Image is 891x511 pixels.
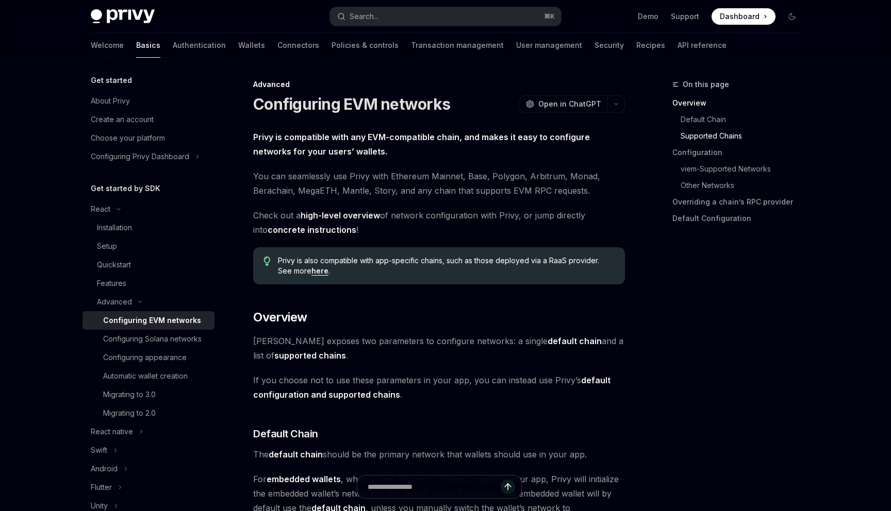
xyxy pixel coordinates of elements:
[91,182,160,195] h5: Get started by SDK
[269,449,323,459] strong: default chain
[82,367,214,385] a: Automatic wallet creation
[238,33,265,58] a: Wallets
[672,194,808,210] a: Overriding a chain’s RPC provider
[548,336,602,347] a: default chain
[82,255,214,274] a: Quickstart
[681,161,808,177] a: viem-Supported Networks
[681,111,808,128] a: Default Chain
[97,277,126,289] div: Features
[82,129,214,147] a: Choose your platform
[103,314,201,327] div: Configuring EVM networks
[253,169,625,198] span: You can seamlessly use Privy with Ethereum Mainnet, Base, Polygon, Arbitrum, Monad, Berachain, Me...
[82,92,214,110] a: About Privy
[263,257,271,266] svg: Tip
[253,373,625,402] span: If you choose not to use these parameters in your app, you can instead use Privy’s .
[301,210,380,221] a: high-level overview
[253,309,307,326] span: Overview
[82,404,214,422] a: Migrating to 2.0
[173,33,226,58] a: Authentication
[544,12,555,21] span: ⌘ K
[91,444,107,456] div: Swift
[672,144,808,161] a: Configuration
[97,240,117,252] div: Setup
[411,33,504,58] a: Transaction management
[538,99,601,109] span: Open in ChatGPT
[638,11,658,22] a: Demo
[277,33,319,58] a: Connectors
[91,132,165,144] div: Choose your platform
[103,370,188,382] div: Automatic wallet creation
[103,351,187,364] div: Configuring appearance
[253,79,625,90] div: Advanced
[253,95,450,113] h1: Configuring EVM networks
[350,10,378,23] div: Search...
[91,113,154,126] div: Create an account
[136,33,160,58] a: Basics
[332,33,399,58] a: Policies & controls
[784,8,800,25] button: Toggle dark mode
[91,33,124,58] a: Welcome
[253,334,625,363] span: [PERSON_NAME] exposes two parameters to configure networks: a single and a list of .
[97,222,132,234] div: Installation
[97,259,131,271] div: Quickstart
[103,407,156,419] div: Migrating to 2.0
[91,203,110,215] div: React
[683,78,729,91] span: On this page
[672,210,808,227] a: Default Configuration
[311,266,328,276] a: here
[253,447,625,462] span: The should be the primary network that wallets should use in your app.
[268,225,356,235] a: concrete instructions
[82,218,214,237] a: Installation
[91,481,112,493] div: Flutter
[82,274,214,293] a: Features
[678,33,727,58] a: API reference
[103,333,202,345] div: Configuring Solana networks
[681,128,808,144] a: Supported Chains
[103,388,156,401] div: Migrating to 3.0
[91,463,118,475] div: Android
[274,350,346,361] a: supported chains
[82,237,214,255] a: Setup
[681,177,808,194] a: Other Networks
[278,255,615,276] span: Privy is also compatible with app-specific chains, such as those deployed via a RaaS provider. Se...
[91,95,130,107] div: About Privy
[91,74,132,87] h5: Get started
[91,425,133,438] div: React native
[501,480,515,494] button: Send message
[91,9,155,24] img: dark logo
[253,427,318,441] span: Default Chain
[253,208,625,237] span: Check out a of network configuration with Privy, or jump directly into !
[82,311,214,330] a: Configuring EVM networks
[91,150,189,163] div: Configuring Privy Dashboard
[671,11,699,22] a: Support
[82,110,214,129] a: Create an account
[253,132,590,157] strong: Privy is compatible with any EVM-compatible chain, and makes it easy to configure networks for yo...
[97,296,132,308] div: Advanced
[330,7,561,26] button: Search...⌘K
[516,33,582,58] a: User management
[720,11,760,22] span: Dashboard
[548,336,602,346] strong: default chain
[672,95,808,111] a: Overview
[82,348,214,367] a: Configuring appearance
[82,330,214,348] a: Configuring Solana networks
[712,8,775,25] a: Dashboard
[519,95,607,113] button: Open in ChatGPT
[636,33,665,58] a: Recipes
[82,385,214,404] a: Migrating to 3.0
[595,33,624,58] a: Security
